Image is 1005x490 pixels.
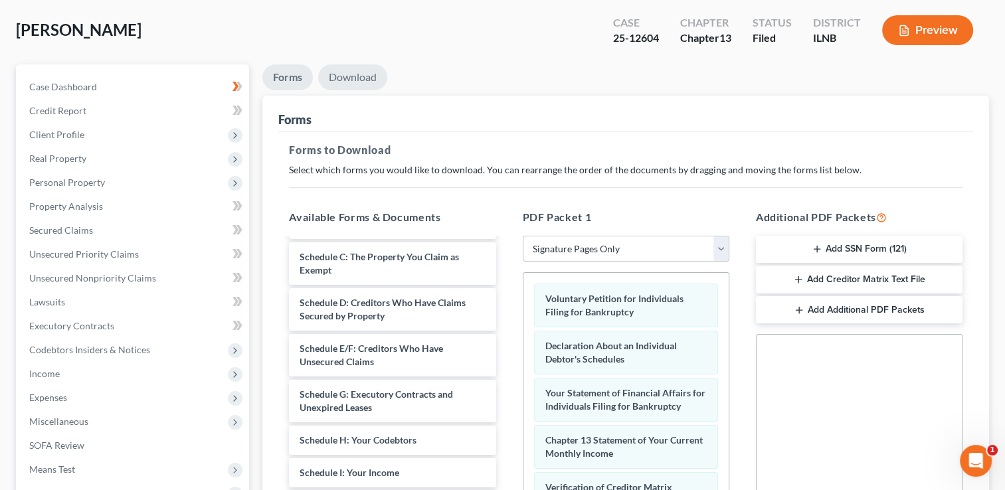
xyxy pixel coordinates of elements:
span: Schedule G: Executory Contracts and Unexpired Leases [300,388,453,413]
span: Executory Contracts [29,320,114,331]
span: Chapter 13 Statement of Your Current Monthly Income [545,434,703,459]
span: Miscellaneous [29,416,88,427]
span: Unsecured Nonpriority Claims [29,272,156,284]
a: Download [318,64,387,90]
span: SOFA Review [29,440,84,451]
span: Secured Claims [29,224,93,236]
iframe: Intercom live chat [960,445,992,477]
span: Unsecured Priority Claims [29,248,139,260]
span: Voluntary Petition for Individuals Filing for Bankruptcy [545,293,684,317]
a: Forms [262,64,313,90]
a: Unsecured Priority Claims [19,242,249,266]
h5: Forms to Download [289,142,962,158]
span: Means Test [29,463,75,475]
span: 13 [719,31,731,44]
a: SOFA Review [19,434,249,457]
h5: Additional PDF Packets [756,209,962,225]
div: Status [753,15,792,31]
a: Secured Claims [19,218,249,242]
div: Chapter [680,31,731,46]
div: ILNB [813,31,861,46]
h5: Available Forms & Documents [289,209,496,225]
span: Schedule I: Your Income [300,467,399,478]
span: Declaration About an Individual Debtor's Schedules [545,340,677,365]
span: Schedule D: Creditors Who Have Claims Secured by Property [300,297,466,321]
span: Client Profile [29,129,84,140]
button: Add Creditor Matrix Text File [756,266,962,293]
div: Forms [278,112,312,127]
a: Property Analysis [19,195,249,218]
span: Codebtors Insiders & Notices [29,344,150,355]
span: Lawsuits [29,296,65,307]
a: Unsecured Nonpriority Claims [19,266,249,290]
span: Personal Property [29,177,105,188]
div: 25-12604 [613,31,659,46]
span: Credit Report [29,105,86,116]
a: Executory Contracts [19,314,249,338]
span: Expenses [29,392,67,403]
div: Case [613,15,659,31]
a: Credit Report [19,99,249,123]
a: Case Dashboard [19,75,249,99]
div: Filed [753,31,792,46]
span: Schedule E/F: Creditors Who Have Unsecured Claims [300,343,443,367]
h5: PDF Packet 1 [523,209,729,225]
button: Preview [882,15,973,45]
span: Schedule H: Your Codebtors [300,434,416,446]
span: Property Analysis [29,201,103,212]
div: Chapter [680,15,731,31]
p: Select which forms you would like to download. You can rearrange the order of the documents by dr... [289,163,962,177]
span: [PERSON_NAME] [16,20,141,39]
span: Case Dashboard [29,81,97,92]
button: Add SSN Form (121) [756,236,962,264]
span: 1 [987,445,998,455]
span: Schedule C: The Property You Claim as Exempt [300,251,459,276]
span: Real Property [29,153,86,164]
div: District [813,15,861,31]
span: Income [29,368,60,379]
a: Lawsuits [19,290,249,314]
button: Add Additional PDF Packets [756,296,962,324]
span: Your Statement of Financial Affairs for Individuals Filing for Bankruptcy [545,387,705,412]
